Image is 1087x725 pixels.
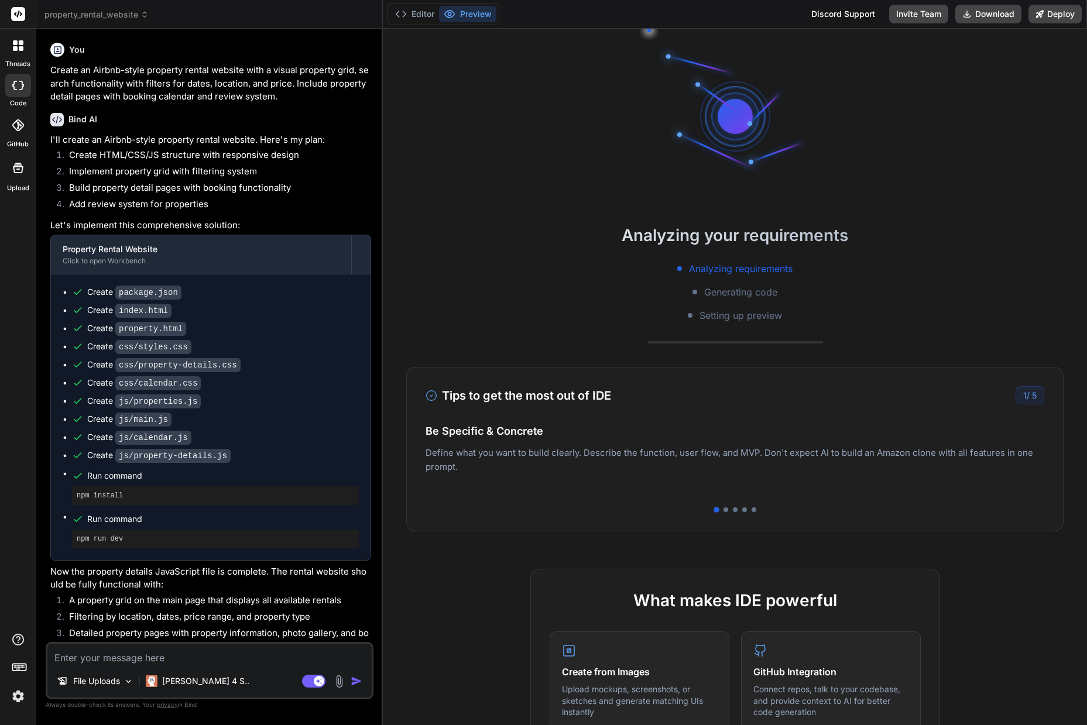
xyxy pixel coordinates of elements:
[115,340,191,354] code: css/styles.css
[60,627,371,653] li: Detailed property pages with property information, photo gallery, and booking functionality
[124,676,133,686] img: Pick Models
[50,219,371,232] p: Let's implement this comprehensive solution:
[87,395,201,407] div: Create
[115,358,241,372] code: css/property-details.css
[77,534,354,544] pre: npm run dev
[60,181,371,198] li: Build property detail pages with booking functionality
[550,588,921,613] h2: What makes IDE powerful
[87,341,191,353] div: Create
[704,285,777,299] span: Generating code
[439,6,496,22] button: Preview
[804,5,882,23] div: Discord Support
[146,675,157,687] img: Claude 4 Sonnet
[955,5,1021,23] button: Download
[60,149,371,165] li: Create HTML/CSS/JS structure with responsive design
[60,198,371,214] li: Add review system for properties
[7,183,29,193] label: Upload
[60,610,371,627] li: Filtering by location, dates, price range, and property type
[115,394,201,408] code: js/properties.js
[1028,5,1082,23] button: Deploy
[87,513,359,525] span: Run command
[50,64,371,104] p: Create an Airbnb-style property rental website with a visual property grid, search functionality ...
[87,449,231,462] div: Create
[87,359,241,371] div: Create
[63,256,340,266] div: Click to open Workbench
[689,262,793,276] span: Analyzing requirements
[115,376,201,390] code: css/calendar.css
[10,98,26,108] label: code
[426,423,1044,439] h4: Be Specific & Concrete
[1016,386,1044,404] div: /
[5,59,30,69] label: threads
[87,286,181,298] div: Create
[115,286,181,300] code: package.json
[87,304,172,317] div: Create
[383,223,1087,248] h2: Analyzing your requirements
[51,235,351,274] button: Property Rental WebsiteClick to open Workbench
[115,304,172,318] code: index.html
[332,675,346,688] img: attachment
[562,683,717,718] p: Upload mockups, screenshots, or sketches and generate matching UIs instantly
[68,114,97,125] h6: Bind AI
[753,683,908,718] p: Connect repos, talk to your codebase, and provide context to AI for better code generation
[115,449,231,463] code: js/property-details.js
[46,699,373,710] p: Always double-check its answers. Your in Bind
[1032,390,1037,400] span: 5
[73,675,120,687] p: File Uploads
[889,5,948,23] button: Invite Team
[44,9,149,20] span: property_rental_website
[87,322,186,335] div: Create
[69,44,85,56] h6: You
[8,686,28,706] img: settings
[50,565,371,592] p: Now the property details JavaScript file is complete. The rental website should be fully function...
[60,165,371,181] li: Implement property grid with filtering system
[115,322,186,336] code: property.html
[7,139,29,149] label: GitHub
[390,6,439,22] button: Editor
[63,243,340,255] div: Property Rental Website
[87,413,172,425] div: Create
[60,594,371,610] li: A property grid on the main page that displays all available rentals
[157,701,178,708] span: privacy
[77,491,354,500] pre: npm install
[753,665,908,679] h4: GitHub Integration
[699,308,782,322] span: Setting up preview
[115,431,191,445] code: js/calendar.js
[1023,390,1027,400] span: 1
[351,675,362,687] img: icon
[87,377,201,389] div: Create
[115,413,172,427] code: js/main.js
[562,665,717,679] h4: Create from Images
[426,387,611,404] h3: Tips to get the most out of IDE
[87,431,191,444] div: Create
[87,470,359,482] span: Run command
[162,675,249,687] p: [PERSON_NAME] 4 S..
[50,133,371,147] p: I'll create an Airbnb-style property rental website. Here's my plan:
